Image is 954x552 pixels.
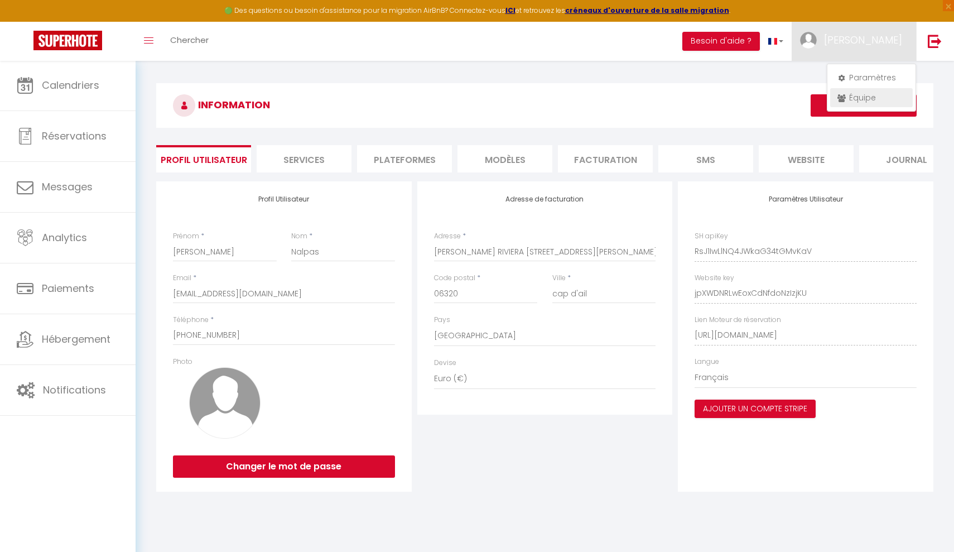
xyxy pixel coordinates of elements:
[173,231,199,242] label: Prénom
[173,357,192,367] label: Photo
[173,195,395,203] h4: Profil Utilisateur
[792,22,916,61] a: ... [PERSON_NAME]
[695,195,917,203] h4: Paramètres Utilisateur
[434,231,461,242] label: Adresse
[505,6,515,15] a: ICI
[695,357,719,367] label: Langue
[830,88,913,107] a: Équipe
[457,145,552,172] li: MODÈLES
[434,315,450,325] label: Pays
[42,332,110,346] span: Hébergement
[695,315,781,325] label: Lien Moteur de réservation
[189,367,261,439] img: avatar.png
[42,281,94,295] span: Paiements
[42,180,93,194] span: Messages
[173,273,191,284] label: Email
[33,31,102,50] img: Super Booking
[357,145,452,172] li: Plateformes
[928,34,942,48] img: logout
[824,33,902,47] span: [PERSON_NAME]
[434,195,656,203] h4: Adresse de facturation
[695,231,728,242] label: SH apiKey
[9,4,42,38] button: Ouvrir le widget de chat LiveChat
[434,358,456,368] label: Devise
[42,231,87,244] span: Analytics
[682,32,760,51] button: Besoin d'aide ?
[558,145,653,172] li: Facturation
[170,34,209,46] span: Chercher
[43,383,106,397] span: Notifications
[658,145,753,172] li: SMS
[565,6,729,15] a: créneaux d'ouverture de la salle migration
[800,32,817,49] img: ...
[173,455,395,478] button: Changer le mot de passe
[695,400,816,419] button: Ajouter un compte Stripe
[759,145,854,172] li: website
[257,145,351,172] li: Services
[162,22,217,61] a: Chercher
[859,145,954,172] li: Journal
[695,273,734,284] label: Website key
[434,273,475,284] label: Code postal
[42,78,99,92] span: Calendriers
[156,145,251,172] li: Profil Utilisateur
[830,68,913,87] a: Paramètres
[42,129,107,143] span: Réservations
[173,315,209,325] label: Téléphone
[552,273,566,284] label: Ville
[156,83,933,128] h3: INFORMATION
[811,94,917,117] button: Enregistrer
[291,231,307,242] label: Nom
